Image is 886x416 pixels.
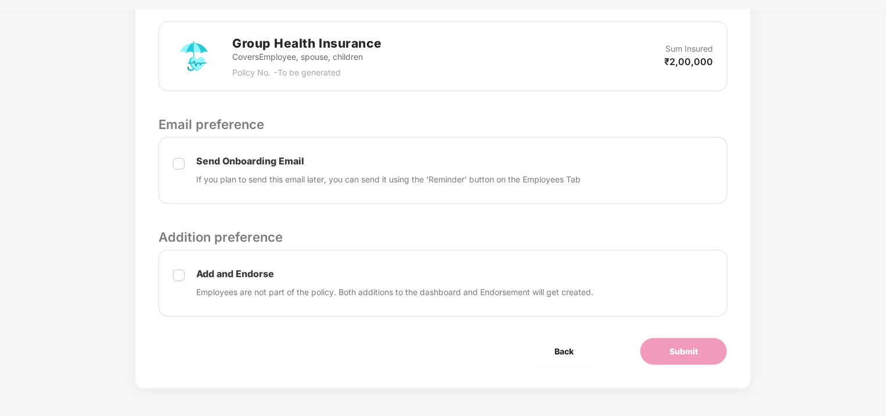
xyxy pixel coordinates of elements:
[232,34,382,53] h2: Group Health Insurance
[159,227,727,247] p: Addition preference
[665,42,713,55] p: Sum Insured
[159,114,727,134] p: Email preference
[525,338,603,365] button: Back
[173,35,215,77] img: svg+xml;base64,PHN2ZyB4bWxucz0iaHR0cDovL3d3dy53My5vcmcvMjAwMC9zdmciIHdpZHRoPSI3MiIgaGVpZ2h0PSI3Mi...
[554,345,574,358] span: Back
[196,268,593,280] p: Add and Endorse
[196,173,581,186] p: If you plan to send this email later, you can send it using the ‘Reminder’ button on the Employee...
[196,155,581,167] p: Send Onboarding Email
[664,55,713,68] p: ₹2,00,000
[196,286,593,299] p: Employees are not part of the policy. Both additions to the dashboard and Endorsement will get cr...
[640,338,727,365] button: Submit
[232,51,382,63] p: Covers Employee, spouse, children
[232,66,382,79] p: Policy No. - To be generated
